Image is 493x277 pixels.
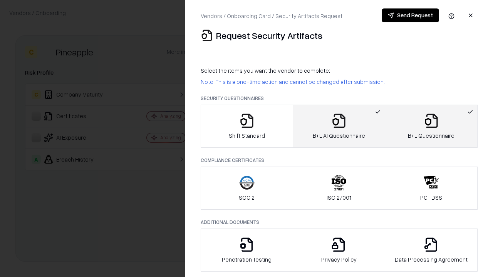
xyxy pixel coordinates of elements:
p: Privacy Policy [321,255,357,264]
p: Request Security Artifacts [216,29,322,42]
p: Additional Documents [201,219,478,225]
p: B+L Questionnaire [408,132,454,140]
p: Compliance Certificates [201,157,478,164]
button: B+L AI Questionnaire [293,105,386,148]
button: SOC 2 [201,167,293,210]
button: Privacy Policy [293,229,386,272]
p: ISO 27001 [327,194,351,202]
p: Data Processing Agreement [395,255,468,264]
p: SOC 2 [239,194,255,202]
button: B+L Questionnaire [385,105,478,148]
button: Send Request [382,8,439,22]
p: Note: This is a one-time action and cannot be changed after submission. [201,78,478,86]
button: Shift Standard [201,105,293,148]
button: ISO 27001 [293,167,386,210]
p: Security Questionnaires [201,95,478,102]
button: Penetration Testing [201,229,293,272]
p: B+L AI Questionnaire [313,132,365,140]
p: Shift Standard [229,132,265,140]
p: Vendors / Onboarding Card / Security Artifacts Request [201,12,342,20]
p: Select the items you want the vendor to complete: [201,67,478,75]
p: PCI-DSS [420,194,442,202]
p: Penetration Testing [222,255,272,264]
button: Data Processing Agreement [385,229,478,272]
button: PCI-DSS [385,167,478,210]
